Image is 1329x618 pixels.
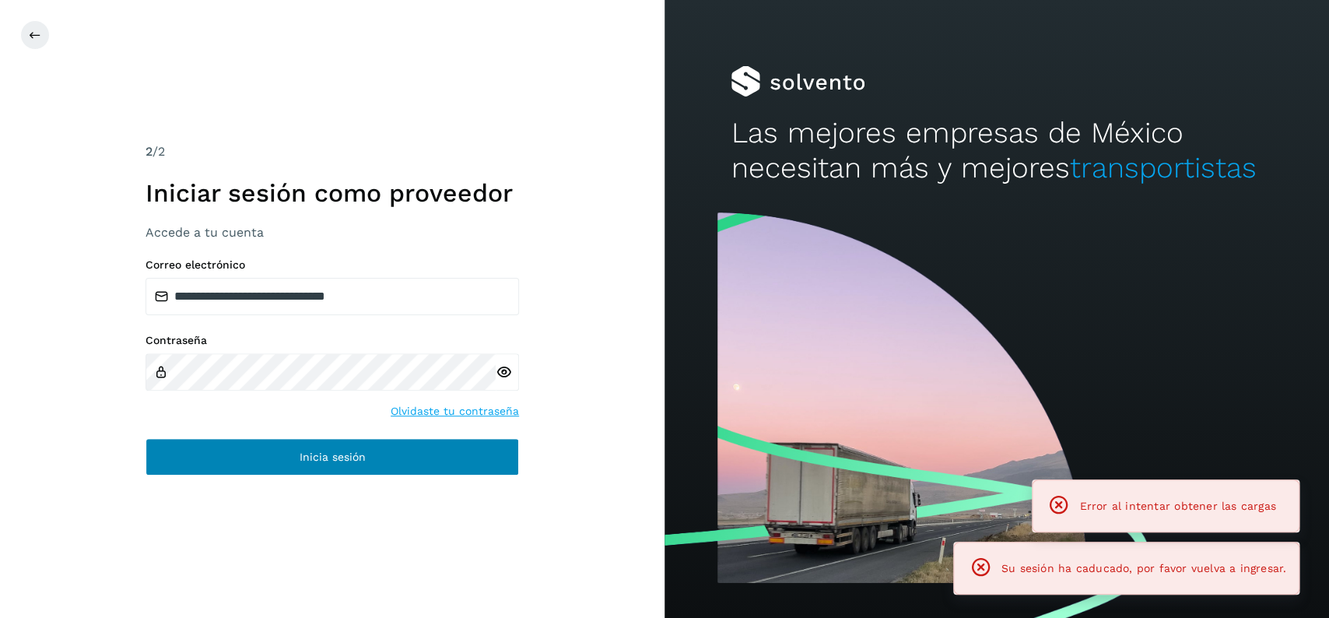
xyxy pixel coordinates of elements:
label: Correo electrónico [146,258,519,272]
h2: Las mejores empresas de México necesitan más y mejores [731,116,1262,185]
span: Inicia sesión [300,451,366,462]
h3: Accede a tu cuenta [146,225,519,240]
span: transportistas [1069,151,1256,184]
span: 2 [146,144,153,159]
label: Contraseña [146,334,519,347]
button: Inicia sesión [146,438,519,476]
span: Error al intentar obtener las cargas [1079,500,1275,512]
span: Su sesión ha caducado, por favor vuelva a ingresar. [1001,562,1286,574]
a: Olvidaste tu contraseña [391,403,519,420]
div: /2 [146,142,519,161]
h1: Iniciar sesión como proveedor [146,178,519,208]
